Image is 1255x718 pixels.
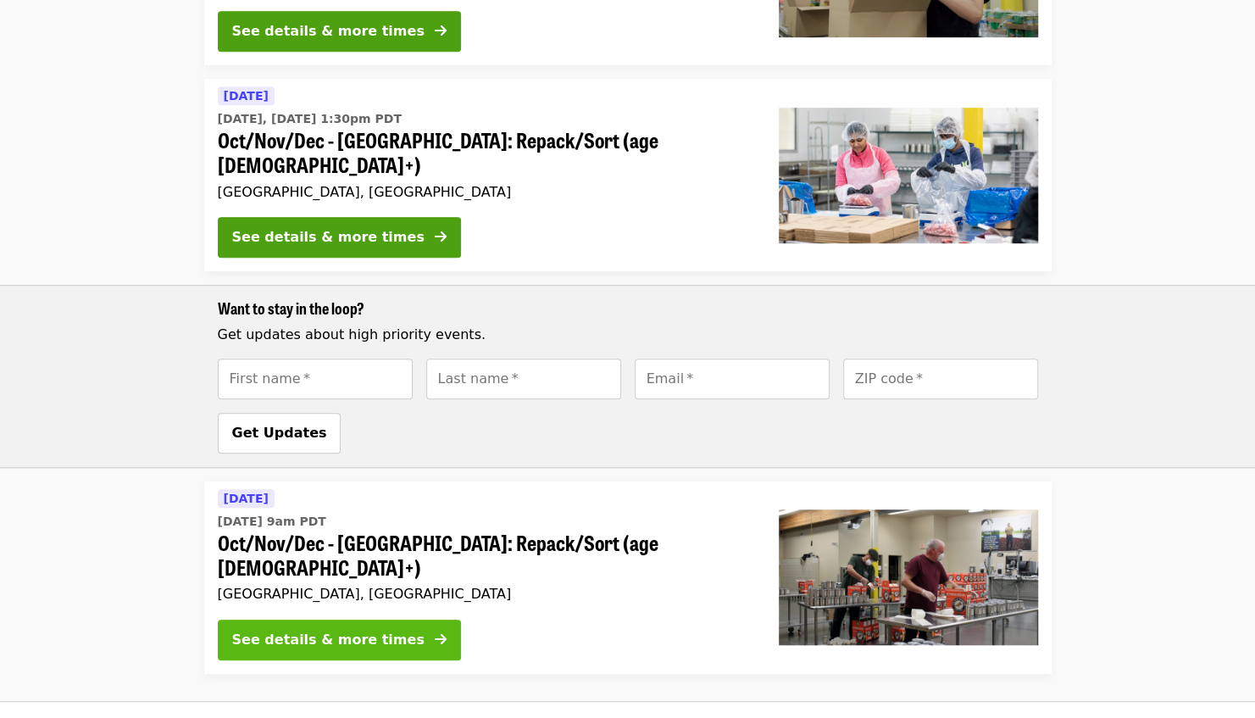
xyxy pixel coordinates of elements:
[204,79,1052,271] a: See details for "Oct/Nov/Dec - Beaverton: Repack/Sort (age 10+)"
[843,359,1038,399] input: [object Object]
[218,413,342,454] button: Get Updates
[218,297,364,319] span: Want to stay in the loop?
[232,630,425,650] div: See details & more times
[232,227,425,248] div: See details & more times
[218,326,486,342] span: Get updates about high priority events.
[779,108,1038,243] img: Oct/Nov/Dec - Beaverton: Repack/Sort (age 10+) organized by Oregon Food Bank
[426,359,621,399] input: [object Object]
[435,632,447,648] i: arrow-right icon
[224,492,269,505] span: [DATE]
[435,23,447,39] i: arrow-right icon
[218,531,752,580] span: Oct/Nov/Dec - [GEOGRAPHIC_DATA]: Repack/Sort (age [DEMOGRAPHIC_DATA]+)
[218,513,326,531] time: [DATE] 9am PDT
[232,21,425,42] div: See details & more times
[779,509,1038,645] img: Oct/Nov/Dec - Portland: Repack/Sort (age 16+) organized by Oregon Food Bank
[218,217,461,258] button: See details & more times
[218,586,752,602] div: [GEOGRAPHIC_DATA], [GEOGRAPHIC_DATA]
[218,359,413,399] input: [object Object]
[218,620,461,660] button: See details & more times
[635,359,830,399] input: [object Object]
[218,184,752,200] div: [GEOGRAPHIC_DATA], [GEOGRAPHIC_DATA]
[435,229,447,245] i: arrow-right icon
[204,481,1052,674] a: See details for "Oct/Nov/Dec - Portland: Repack/Sort (age 16+)"
[232,425,327,441] span: Get Updates
[224,89,269,103] span: [DATE]
[218,128,752,177] span: Oct/Nov/Dec - [GEOGRAPHIC_DATA]: Repack/Sort (age [DEMOGRAPHIC_DATA]+)
[218,11,461,52] button: See details & more times
[218,110,402,128] time: [DATE], [DATE] 1:30pm PDT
